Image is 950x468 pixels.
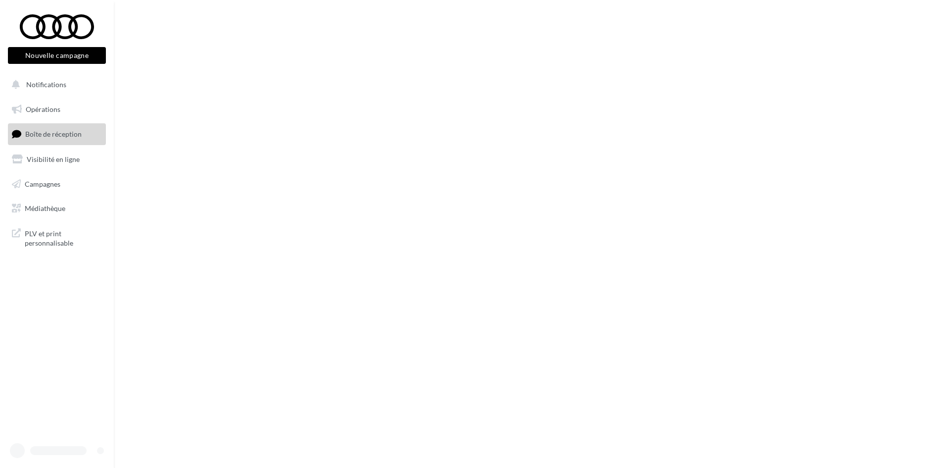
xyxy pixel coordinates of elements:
a: Opérations [6,99,108,120]
span: Notifications [26,80,66,89]
a: Médiathèque [6,198,108,219]
a: Boîte de réception [6,123,108,145]
span: Visibilité en ligne [27,155,80,163]
span: PLV et print personnalisable [25,227,102,248]
span: Opérations [26,105,60,113]
a: Visibilité en ligne [6,149,108,170]
a: Campagnes [6,174,108,195]
span: Médiathèque [25,204,65,212]
span: Boîte de réception [25,130,82,138]
span: Campagnes [25,179,60,188]
a: PLV et print personnalisable [6,223,108,252]
button: Nouvelle campagne [8,47,106,64]
button: Notifications [6,74,104,95]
